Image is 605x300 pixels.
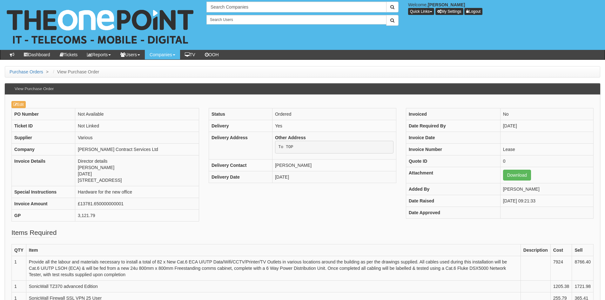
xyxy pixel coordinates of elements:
td: 1 [12,256,26,281]
th: Quote ID [406,155,500,167]
a: Download [503,170,531,181]
th: Supplier [12,132,75,144]
th: Invoiced [406,108,500,120]
td: [PERSON_NAME] [272,159,396,171]
td: £13781.650000000001 [75,198,199,210]
td: Various [75,132,199,144]
span: > [44,69,50,74]
h3: View Purchase Order [11,84,57,94]
b: [PERSON_NAME] [428,2,465,7]
a: TV [180,50,200,59]
th: Company [12,144,75,155]
th: Delivery Address [209,132,272,160]
td: [DATE] 09:21:33 [500,195,593,207]
td: Yes [272,120,396,132]
li: View Purchase Order [51,69,99,75]
th: Ticket ID [12,120,75,132]
th: QTY [12,244,26,256]
td: [DATE] [272,171,396,183]
th: Invoice Date [406,132,500,144]
th: Attachment [406,167,500,183]
th: Invoice Details [12,155,75,186]
th: Sell [572,244,594,256]
a: Reports [82,50,116,59]
a: My Settings [435,8,463,15]
button: Quick Links [408,8,434,15]
td: [PERSON_NAME] [500,183,593,195]
td: Director details [PERSON_NAME] [DATE] [STREET_ADDRESS] [75,155,199,186]
td: 8766.40 [572,256,594,281]
a: Logout [464,8,482,15]
input: Search Users [206,15,387,24]
th: Item [26,244,521,256]
th: Date Raised [406,195,500,207]
td: [DATE] [500,120,593,132]
th: Invoice Number [406,144,500,155]
pre: To TOP [275,141,393,153]
td: 0 [500,155,593,167]
th: Invoice Amount [12,198,75,210]
input: Search Companies [206,2,387,12]
td: Provide all the labour and materials necessary to install a total of 82 x New Cat.6 ECA U/UTP Dat... [26,256,521,281]
th: Special Instructions [12,186,75,198]
th: Delivery Date [209,171,272,183]
a: Tickets [55,50,83,59]
th: Added By [406,183,500,195]
td: 7924 [550,256,572,281]
th: Status [209,108,272,120]
th: PO Number [12,108,75,120]
td: No [500,108,593,120]
a: OOH [200,50,224,59]
a: Companies [145,50,180,59]
td: Not Available [75,108,199,120]
td: 1721.98 [572,281,594,292]
th: GP [12,210,75,222]
td: 3,121.79 [75,210,199,222]
td: Lease [500,144,593,155]
td: Not Linked [75,120,199,132]
th: Description [521,244,550,256]
td: 1205.38 [550,281,572,292]
b: Other Address [275,135,306,140]
a: Dashboard [19,50,55,59]
th: Date Required By [406,120,500,132]
th: Delivery [209,120,272,132]
td: SonicWall TZ370 advanced Edition [26,281,521,292]
th: Date Approved [406,207,500,219]
a: Purchase Orders [10,69,43,74]
th: Cost [550,244,572,256]
td: Hardware for the new office [75,186,199,198]
th: Delivery Contact [209,159,272,171]
td: 1 [12,281,26,292]
a: Users [116,50,145,59]
td: Ordered [272,108,396,120]
td: [PERSON_NAME] Contract Services Ltd [75,144,199,155]
a: Edit [11,101,26,108]
legend: Items Required [11,228,57,238]
div: Welcome, [403,2,605,15]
